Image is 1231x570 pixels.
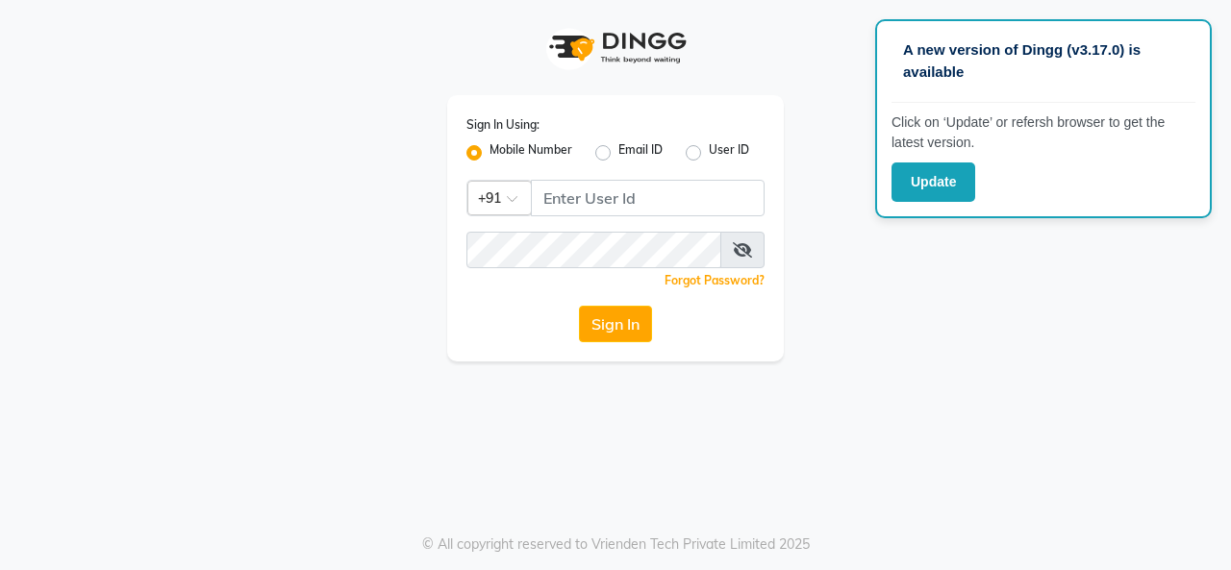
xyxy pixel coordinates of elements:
a: Forgot Password? [665,273,765,287]
button: Sign In [579,306,652,342]
p: A new version of Dingg (v3.17.0) is available [903,39,1184,83]
img: logo1.svg [539,19,692,76]
label: Mobile Number [490,141,572,164]
button: Update [892,162,975,202]
label: Email ID [618,141,663,164]
label: User ID [709,141,749,164]
input: Username [466,232,721,268]
label: Sign In Using: [466,116,540,134]
input: Username [531,180,765,216]
p: Click on ‘Update’ or refersh browser to get the latest version. [892,112,1195,153]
